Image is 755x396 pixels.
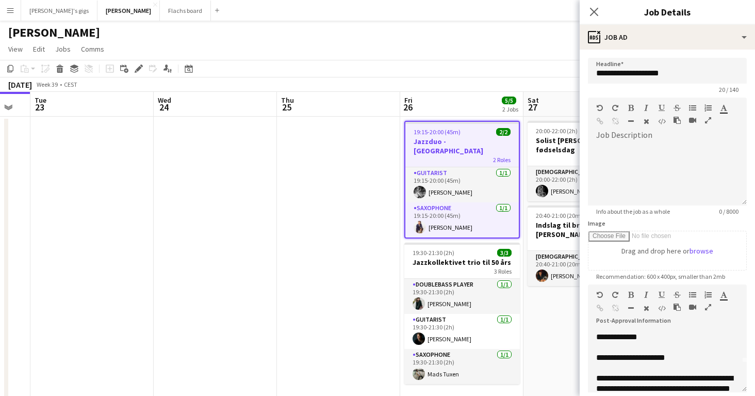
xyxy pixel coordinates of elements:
button: Strikethrough [674,104,681,112]
button: Ordered List [704,104,712,112]
button: Horizontal Line [627,304,634,312]
span: 19:30-21:30 (2h) [413,249,454,257]
span: 0 / 8000 [711,208,747,215]
button: Text Color [720,104,727,112]
app-card-role: Guitarist1/119:15-20:00 (45m)[PERSON_NAME] [405,167,519,202]
span: View [8,44,23,54]
h3: Solist [PERSON_NAME] til fødselsdag [528,136,643,154]
app-card-role: Guitarist1/119:30-21:30 (2h)[PERSON_NAME] [404,314,520,349]
button: Underline [658,291,665,299]
span: 27 [526,101,539,113]
app-card-role: Doublebass Player1/119:30-21:30 (2h)[PERSON_NAME] [404,279,520,314]
app-card-role: Saxophone1/119:30-21:30 (2h)Mads Tuxen [404,349,520,384]
span: 24 [156,101,171,113]
span: 19:15-20:00 (45m) [414,128,461,136]
app-job-card: 20:00-22:00 (2h)1/1Solist [PERSON_NAME] til fødselsdag1 Role[DEMOGRAPHIC_DATA] Vocal + guitar1/12... [528,121,643,201]
button: Text Color [720,291,727,299]
span: Jobs [55,44,71,54]
span: 2/2 [496,128,511,136]
button: Redo [612,291,619,299]
button: Paste as plain text [674,303,681,311]
app-job-card: 20:40-21:00 (20m)1/1Indslag til bryllup - [PERSON_NAME]1 Role[DEMOGRAPHIC_DATA] Vocal + Guitar1/1... [528,205,643,286]
span: Comms [81,44,104,54]
app-card-role: [DEMOGRAPHIC_DATA] Vocal + guitar1/120:00-22:00 (2h)[PERSON_NAME] [528,166,643,201]
div: 2 Jobs [502,105,518,113]
button: Fullscreen [704,116,712,124]
span: Info about the job as a whole [588,208,678,215]
button: Clear Formatting [643,117,650,125]
button: Italic [643,291,650,299]
button: Underline [658,104,665,112]
span: Tue [35,96,46,105]
button: Bold [627,291,634,299]
h1: [PERSON_NAME] [8,25,100,40]
button: HTML Code [658,117,665,125]
a: Comms [77,42,108,56]
span: Week 39 [34,81,60,88]
span: 3 Roles [494,267,512,275]
button: Strikethrough [674,291,681,299]
button: Redo [612,104,619,112]
h3: Jazzkollektivet trio til 50 års [404,258,520,267]
span: Recommendation: 600 x 400px, smaller than 2mb [588,273,733,280]
button: [PERSON_NAME] [97,1,160,21]
a: Edit [29,42,49,56]
button: Undo [596,104,603,112]
button: Ordered List [704,291,712,299]
button: Paste as plain text [674,116,681,124]
span: 23 [33,101,46,113]
button: HTML Code [658,304,665,312]
span: 20:40-21:00 (20m) [536,212,583,219]
h3: Jazzduo - [GEOGRAPHIC_DATA] [405,137,519,155]
button: Horizontal Line [627,117,634,125]
app-job-card: 19:30-21:30 (2h)3/3Jazzkollektivet trio til 50 års3 RolesDoublebass Player1/119:30-21:30 (2h)[PER... [404,243,520,384]
div: CEST [64,81,77,88]
button: Fullscreen [704,303,712,311]
span: Sat [528,96,539,105]
a: Jobs [51,42,75,56]
app-job-card: 19:15-20:00 (45m)2/2Jazzduo - [GEOGRAPHIC_DATA]2 RolesGuitarist1/119:15-20:00 (45m)[PERSON_NAME]S... [404,121,520,239]
button: Clear Formatting [643,304,650,312]
span: 3/3 [497,249,512,257]
div: Job Ad [580,25,755,50]
button: Unordered List [689,291,696,299]
span: 20 / 140 [711,86,747,93]
button: Insert video [689,116,696,124]
div: [DATE] [8,80,32,90]
button: [PERSON_NAME]'s gigs [21,1,97,21]
span: 26 [403,101,413,113]
button: Bold [627,104,634,112]
span: 2 Roles [493,156,511,164]
app-card-role: Saxophone1/119:15-20:00 (45m)[PERSON_NAME] [405,202,519,237]
button: Unordered List [689,104,696,112]
span: Fri [404,96,413,105]
span: 20:00-22:00 (2h) [536,127,578,135]
span: 5/5 [502,97,516,104]
h3: Job Details [580,5,755,19]
span: Wed [158,96,171,105]
span: Thu [281,96,294,105]
button: Italic [643,104,650,112]
a: View [4,42,27,56]
app-card-role: [DEMOGRAPHIC_DATA] Vocal + Guitar1/120:40-21:00 (20m)[PERSON_NAME] [528,251,643,286]
button: Insert video [689,303,696,311]
span: Edit [33,44,45,54]
h3: Indslag til bryllup - [PERSON_NAME] [528,220,643,239]
button: Undo [596,291,603,299]
span: 25 [280,101,294,113]
button: Flachs board [160,1,211,21]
